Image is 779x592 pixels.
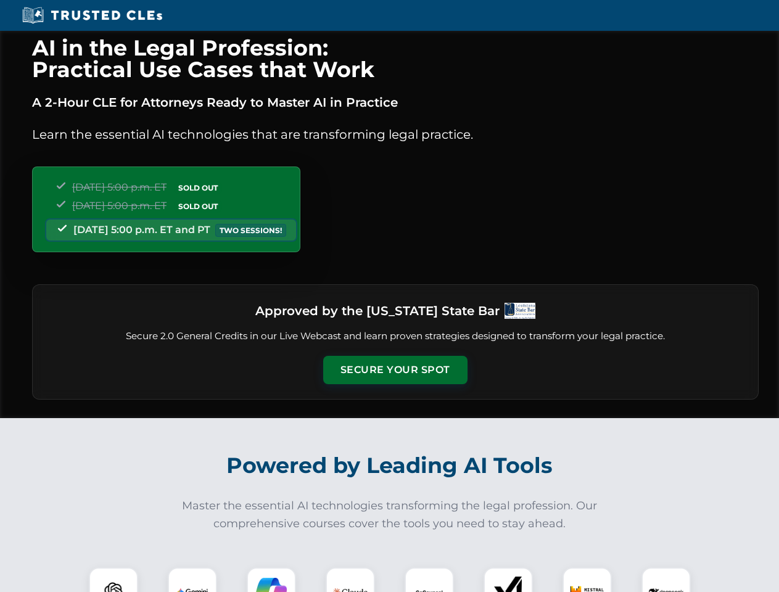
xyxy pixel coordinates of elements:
[323,356,468,384] button: Secure Your Spot
[174,181,222,194] span: SOLD OUT
[174,200,222,213] span: SOLD OUT
[505,303,535,319] img: Logo
[48,444,732,487] h2: Powered by Leading AI Tools
[72,181,167,193] span: [DATE] 5:00 p.m. ET
[32,92,759,112] p: A 2-Hour CLE for Attorneys Ready to Master AI in Practice
[32,37,759,80] h1: AI in the Legal Profession: Practical Use Cases that Work
[255,300,500,322] h3: Approved by the [US_STATE] State Bar
[174,497,606,533] p: Master the essential AI technologies transforming the legal profession. Our comprehensive courses...
[47,329,743,343] p: Secure 2.0 General Credits in our Live Webcast and learn proven strategies designed to transform ...
[32,125,759,144] p: Learn the essential AI technologies that are transforming legal practice.
[72,200,167,212] span: [DATE] 5:00 p.m. ET
[19,6,166,25] img: Trusted CLEs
